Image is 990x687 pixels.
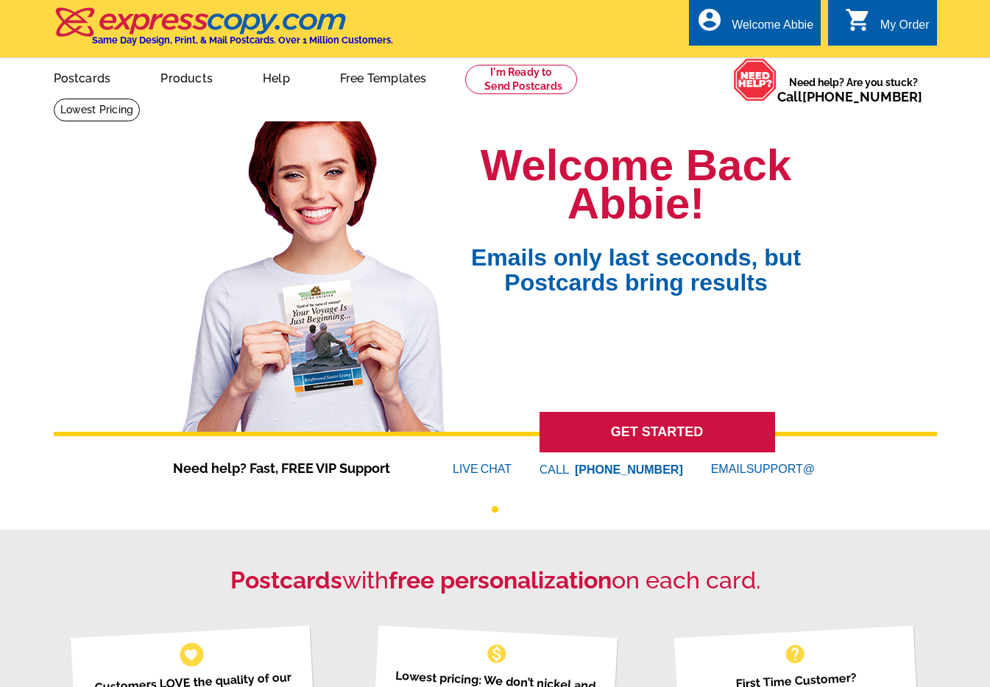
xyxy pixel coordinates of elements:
a: Products [137,60,236,94]
a: shopping_cart My Order [845,16,930,35]
div: My Order [880,18,930,39]
span: Need help? Are you stuck? [777,75,930,104]
div: Welcome Abbie [732,18,813,39]
span: Need help? Fast, FREE VIP Support [173,458,409,478]
button: 1 of 1 [492,506,498,513]
h4: Same Day Design, Print, & Mail Postcards. Over 1 Million Customers. [92,35,393,46]
font: SUPPORT@ [746,460,817,478]
span: favorite [183,647,199,662]
i: shopping_cart [845,7,871,33]
strong: free personalization [389,566,612,594]
span: monetization_on [485,642,509,666]
h1: Welcome Back Abbie! [455,146,817,223]
span: Call [777,89,922,104]
a: Help [239,60,314,94]
span: help [783,642,807,666]
a: Free Templates [317,60,450,94]
a: Postcards [30,60,135,94]
img: help [733,58,777,102]
a: [PHONE_NUMBER] [802,89,922,104]
span: Emails only last seconds, but Postcards bring results [455,223,817,295]
font: LIVE [453,460,481,478]
strong: Postcards [230,566,342,594]
a: GET STARTED [540,412,775,452]
a: LIVECHAT [453,463,512,475]
img: welcome-back-logged-in.png [173,110,455,432]
h2: with on each card. [54,566,937,594]
a: Same Day Design, Print, & Mail Postcards. Over 1 Million Customers. [54,18,393,46]
i: account_circle [696,7,723,33]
